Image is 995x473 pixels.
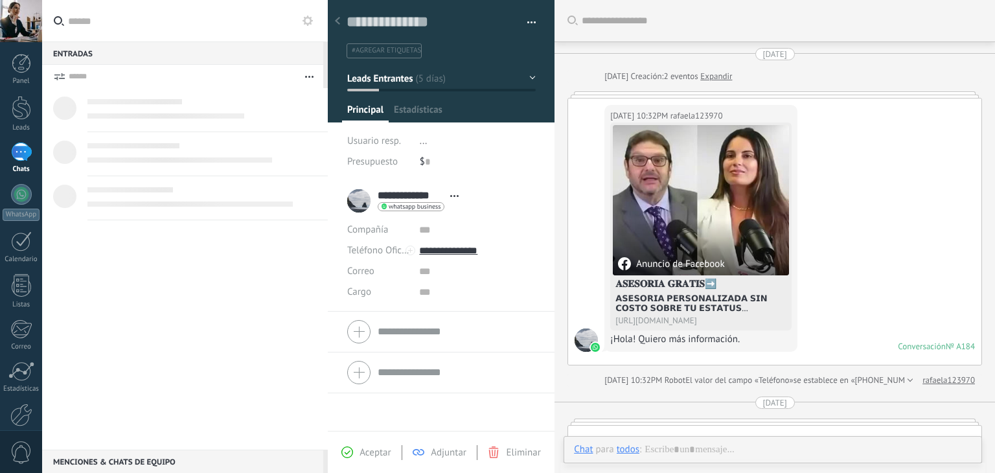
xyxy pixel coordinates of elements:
[615,316,786,325] div: [URL][DOMAIN_NAME]
[3,209,40,221] div: WhatsApp
[389,203,440,210] span: whatsapp business
[42,41,323,65] div: Entradas
[3,77,40,86] div: Panel
[615,294,786,313] div: 𝗔𝗦𝗘𝗦𝗢𝗥𝗜𝗔 𝗣𝗘𝗥𝗦𝗢𝗡𝗔𝗟𝗜𝗭𝗔𝗗𝗔 𝗦𝗜𝗡 𝗖𝗢𝗦𝗧𝗢 𝗦𝗢𝗕𝗥𝗘 𝗧𝗨 𝗘𝗦𝗧𝗔𝗧𝗨𝗦 𝗠𝗜𝗚𝗥𝗔𝗧𝗢𝗥𝗜𝗢, Ciudadanía, Residencia permanente, ...
[352,46,421,55] span: #agregar etiquetas
[347,240,409,261] button: Teléfono Oficina
[347,287,371,297] span: Cargo
[347,152,410,172] div: Presupuesto
[347,265,374,277] span: Correo
[604,70,630,83] div: [DATE]
[763,48,787,60] div: [DATE]
[663,70,698,83] span: 2 eventos
[347,131,410,152] div: Usuario resp.
[394,104,442,122] span: Estadísticas
[946,341,975,352] div: № A184
[347,156,398,168] span: Presupuesto
[639,443,641,456] span: :
[360,446,391,459] span: Aceptar
[431,446,466,459] span: Adjuntar
[794,374,926,387] span: se establece en «[PHONE_NUMBER]»
[3,255,40,264] div: Calendario
[347,244,415,257] span: Teléfono Oficina
[3,343,40,351] div: Correo
[763,397,787,409] div: [DATE]
[3,385,40,393] div: Estadísticas
[617,443,639,455] div: todos
[610,333,792,346] div: ¡Hola! Quiero más información.
[420,135,428,147] span: ...
[42,450,323,473] div: Menciones & Chats de equipo
[613,125,789,328] a: Anuncio de Facebook𝐀𝐒𝐄𝐒𝐎𝐑𝐈𝐀 𝐆𝐑𝐀𝐓𝐈𝐒➡️𝗔𝗦𝗘𝗦𝗢𝗥𝗜𝗔 𝗣𝗘𝗥𝗦𝗢𝗡𝗔𝗟𝗜𝗭𝗔𝗗𝗔 𝗦𝗜𝗡 𝗖𝗢𝗦𝗧𝗢 𝗦𝗢𝗕𝗥𝗘 𝗧𝗨 𝗘𝗦𝗧𝗔𝗧𝗨𝗦 𝗠𝗜𝗚𝗥𝗔𝗧𝗢𝗥𝗜𝗢,...
[347,282,409,303] div: Cargo
[591,343,600,352] img: waba.svg
[596,443,614,456] span: para
[615,278,786,291] h4: 𝐀𝐒𝐄𝐒𝐎𝐑𝐈𝐀 𝐆𝐑𝐀𝐓𝐈𝐒➡️
[347,261,374,282] button: Correo
[898,341,946,352] div: Conversación
[610,110,670,122] div: [DATE] 10:32PM
[922,374,975,387] a: rafaela123970
[347,220,409,240] div: Compañía
[3,301,40,309] div: Listas
[670,110,723,122] span: rafaela123970
[665,375,685,386] span: Robot
[604,70,732,83] div: Creación:
[3,124,40,132] div: Leads
[420,152,536,172] div: $
[700,70,732,83] a: Expandir
[3,165,40,174] div: Chats
[618,257,724,270] div: Anuncio de Facebook
[347,135,401,147] span: Usuario resp.
[575,329,598,352] span: rafaela123970
[506,446,540,459] span: Eliminar
[347,104,383,122] span: Principal
[604,374,664,387] div: [DATE] 10:32PM
[685,374,794,387] span: El valor del campo «Teléfono»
